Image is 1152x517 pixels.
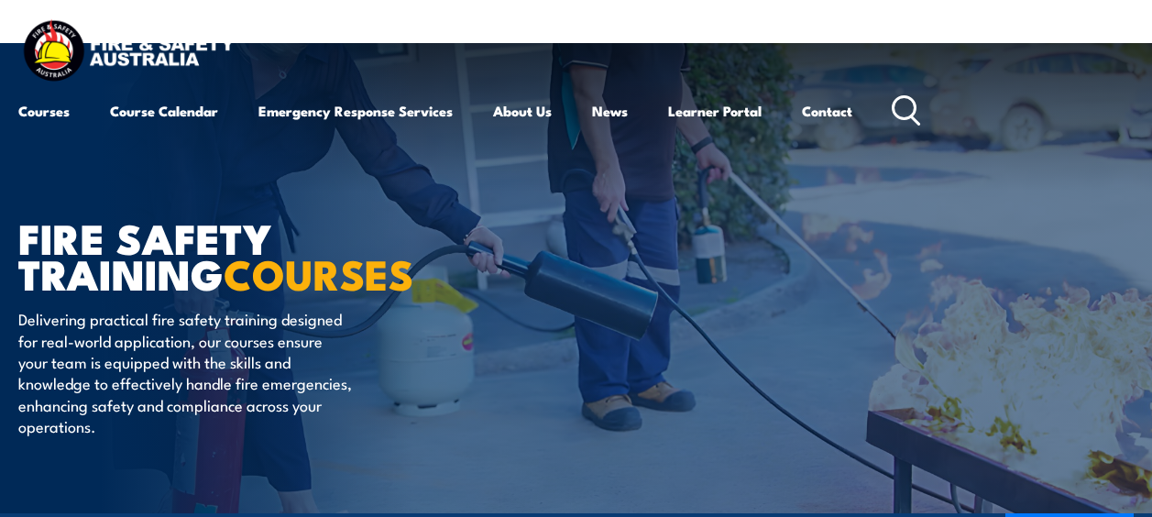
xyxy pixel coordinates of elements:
a: Courses [18,89,70,133]
a: Learner Portal [668,89,762,133]
p: Delivering practical fire safety training designed for real-world application, our courses ensure... [18,308,353,436]
h1: FIRE SAFETY TRAINING [18,219,471,291]
a: About Us [493,89,552,133]
a: Contact [802,89,852,133]
strong: COURSES [224,241,413,304]
a: Emergency Response Services [258,89,453,133]
a: Course Calendar [110,89,218,133]
a: News [592,89,628,133]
